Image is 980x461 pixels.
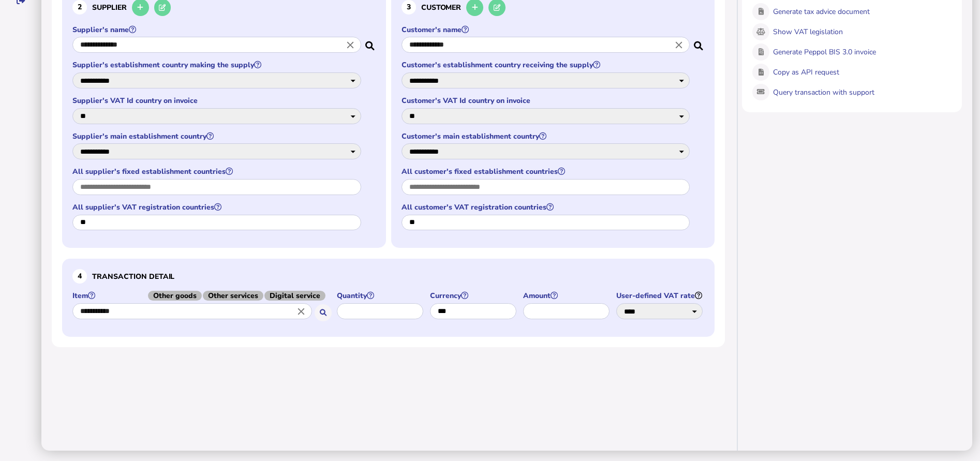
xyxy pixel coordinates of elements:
[337,291,425,301] label: Quantity
[402,96,692,106] label: Customer's VAT Id country on invoice
[72,291,332,301] label: Item
[72,25,363,35] label: Supplier's name
[72,96,363,106] label: Supplier's VAT Id country on invoice
[295,306,307,317] i: Close
[523,291,611,301] label: Amount
[264,291,325,301] span: Digital service
[402,131,692,141] label: Customer's main establishment country
[72,269,87,284] div: 4
[345,39,356,51] i: Close
[673,39,685,51] i: Close
[402,167,692,176] label: All customer's fixed establishment countries
[616,291,704,301] label: User-defined VAT rate
[402,25,692,35] label: Customer's name
[402,60,692,70] label: Customer's establishment country receiving the supply
[72,131,363,141] label: Supplier's main establishment country
[694,38,704,47] i: Search for a dummy customer
[72,269,704,284] h3: Transaction detail
[365,38,376,47] i: Search for a dummy seller
[62,259,715,337] section: Define the item, and answer additional questions
[72,167,363,176] label: All supplier's fixed establishment countries
[430,291,518,301] label: Currency
[402,202,692,212] label: All customer's VAT registration countries
[72,60,363,70] label: Supplier's establishment country making the supply
[315,304,332,321] button: Search for an item by HS code or use natural language description
[203,291,263,301] span: Other services
[148,291,202,301] span: Other goods
[72,202,363,212] label: All supplier's VAT registration countries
